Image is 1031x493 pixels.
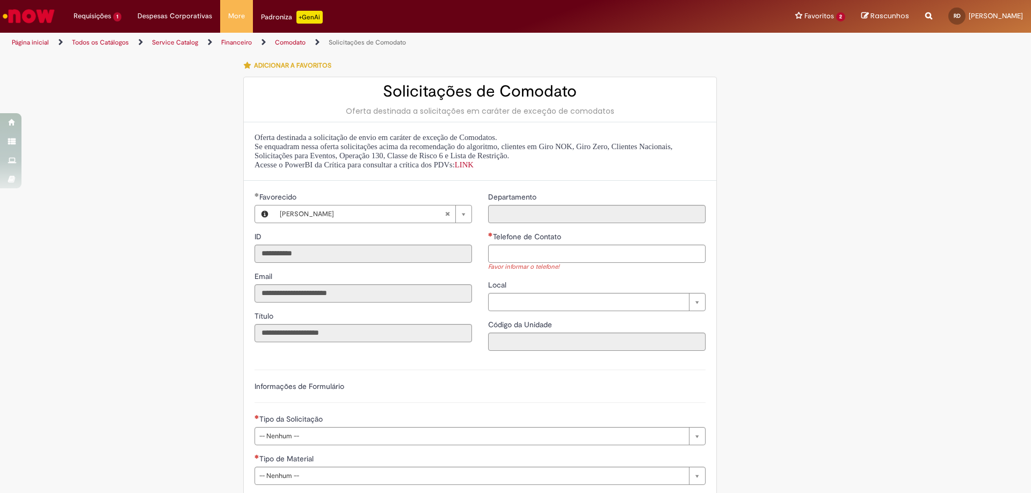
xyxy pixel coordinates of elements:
[255,324,472,342] input: Título
[255,381,344,391] label: Informações de Formulário
[255,311,275,321] label: Somente leitura - Título
[255,133,673,169] span: Oferta destinada a solicitação de envio em caráter de exceção de Comodatos. Se enquadram nessa of...
[152,38,198,47] a: Service Catalog
[296,11,323,24] p: +GenAi
[274,205,471,223] a: [PERSON_NAME]Limpar campo Favorecido
[259,467,684,484] span: -- Nenhum --
[1,5,56,27] img: ServiceNow
[228,11,245,21] span: More
[969,11,1023,20] span: [PERSON_NAME]
[836,12,845,21] span: 2
[804,11,834,21] span: Favoritos
[137,11,212,21] span: Despesas Corporativas
[255,245,472,263] input: ID
[255,231,264,242] label: Somente leitura - ID
[243,54,337,77] button: Adicionar a Favoritos
[255,232,264,241] span: Somente leitura - ID
[74,11,111,21] span: Requisições
[259,192,299,202] span: Necessários - Favorecido
[113,12,121,21] span: 1
[493,232,563,241] span: Telefone de Contato
[255,106,706,116] div: Oferta destinada a solicitações em caráter de exceção de comodatos
[488,205,706,223] input: Departamento
[255,271,274,281] span: Somente leitura - Email
[255,271,274,282] label: Somente leitura - Email
[954,12,961,19] span: RD
[329,38,406,47] a: Solicitações de Comodato
[439,205,455,223] abbr: Limpar campo Favorecido
[488,319,554,330] label: Somente leitura - Código da Unidade
[488,263,706,272] div: Favor informar o telefone!
[488,232,493,237] span: Necessários
[255,284,472,303] input: Email
[255,193,259,197] span: Obrigatório Preenchido
[221,38,252,47] a: Financeiro
[488,293,706,311] a: Limpar campo Local
[8,33,679,53] ul: Trilhas de página
[488,245,706,263] input: Telefone de Contato
[255,83,706,100] h2: Solicitações de Comodato
[488,320,554,329] span: Somente leitura - Código da Unidade
[255,454,259,459] span: Necessários
[870,11,909,21] span: Rascunhos
[488,192,539,202] label: Somente leitura - Departamento
[488,280,509,290] span: Local
[72,38,129,47] a: Todos os Catálogos
[12,38,49,47] a: Página inicial
[275,38,306,47] a: Comodato
[261,11,323,24] div: Padroniza
[259,454,316,463] span: Tipo de Material
[255,205,274,223] button: Favorecido, Visualizar este registro Rayssa Dos Santos Dias
[254,61,331,70] span: Adicionar a Favoritos
[255,415,259,419] span: Necessários
[488,333,706,351] input: Código da Unidade
[259,428,684,445] span: -- Nenhum --
[861,11,909,21] a: Rascunhos
[455,160,474,169] a: LINK
[280,205,445,223] span: [PERSON_NAME]
[255,311,275,321] span: Somente leitura - Título
[259,414,325,424] span: Tipo da Solicitação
